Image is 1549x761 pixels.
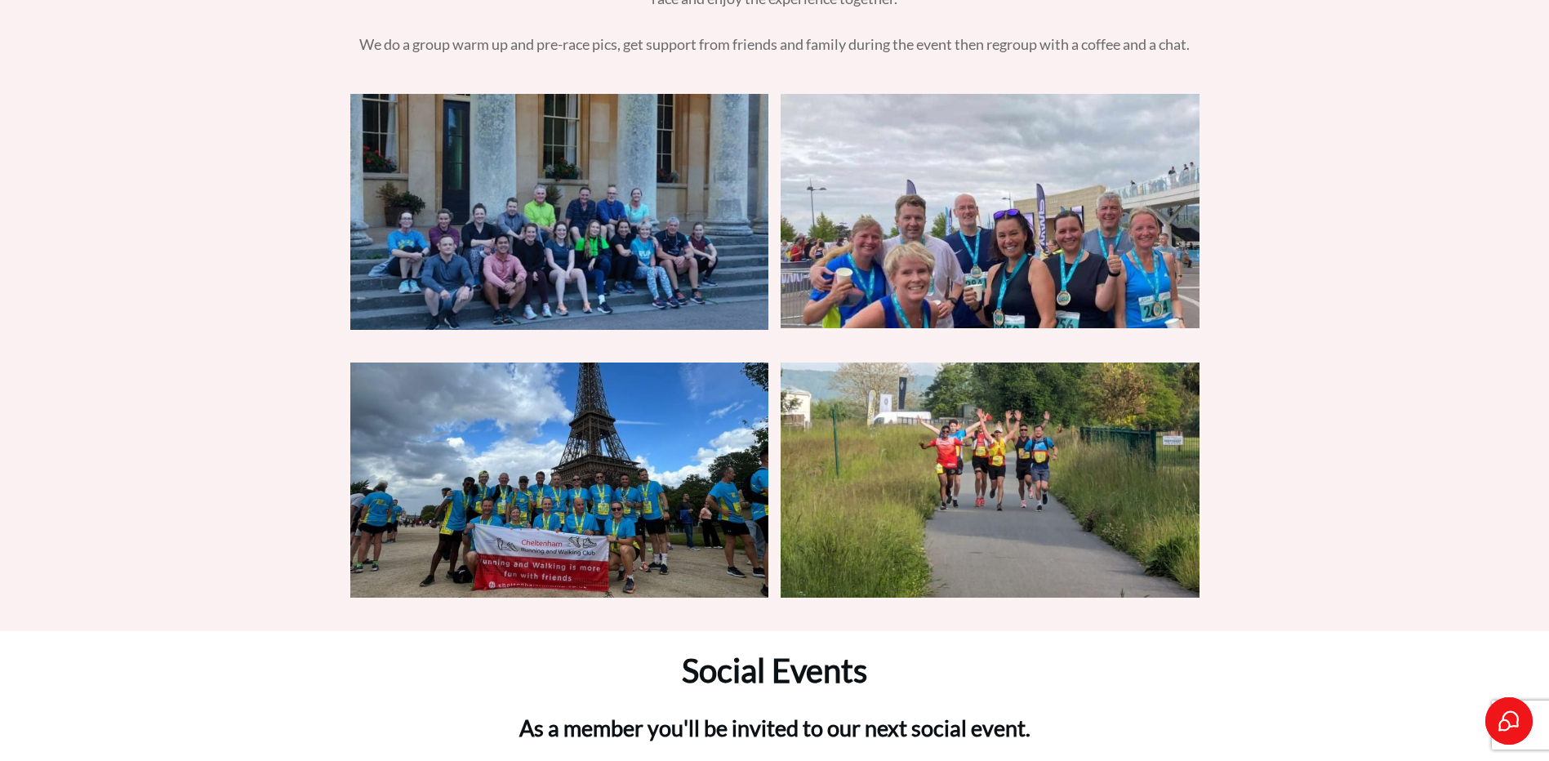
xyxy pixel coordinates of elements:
img: 11 [781,363,1200,598]
img: 2 [350,363,769,598]
img: Cheltenham Half Marathon 3 [781,52,1200,471]
p: We do a group warm up and pre-race pics, get support from friends and family during the event the... [351,32,1199,78]
img: 69 [350,94,769,329]
h1: Social Events [351,649,1199,711]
